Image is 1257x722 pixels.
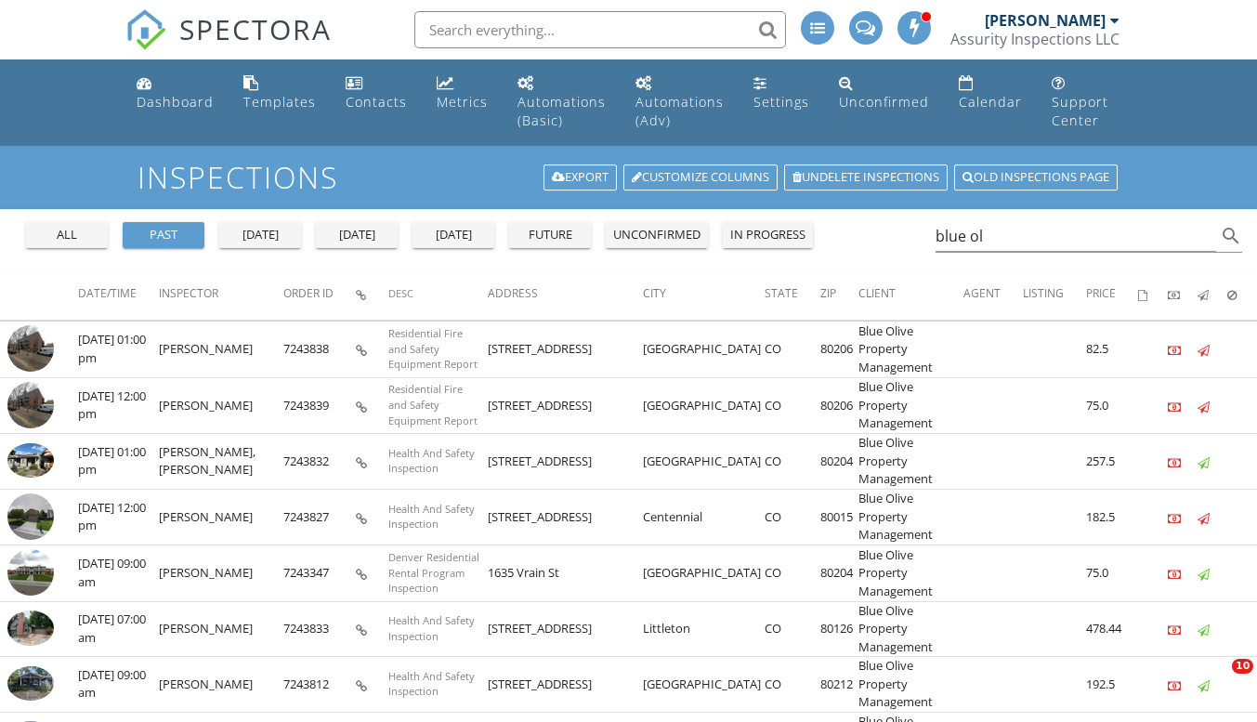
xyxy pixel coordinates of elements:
th: State: Not sorted. [765,269,820,321]
span: Address [488,285,538,301]
td: CO [765,377,820,434]
td: [PERSON_NAME] [159,489,283,545]
th: Order ID: Not sorted. [283,269,356,321]
a: Templates [236,67,323,120]
div: [DATE] [227,226,294,244]
div: Dashboard [137,93,214,111]
a: Metrics [429,67,495,120]
td: Blue Olive Property Management [858,489,964,545]
div: in progress [730,226,805,244]
span: Inspector [159,285,218,301]
td: [DATE] 01:00 pm [78,322,159,378]
td: 182.5 [1086,489,1138,545]
div: past [130,226,197,244]
th: Desc: Not sorted. [388,269,488,321]
td: 7243827 [283,489,356,545]
td: Blue Olive Property Management [858,377,964,434]
button: [DATE] [316,222,398,248]
td: 257.5 [1086,434,1138,490]
span: Health And Safety Inspection [388,502,475,532]
span: Residential Fire and Safety Equipment Report [388,382,478,427]
td: [DATE] 09:00 am [78,545,159,602]
td: Centennial [643,489,765,545]
span: Health And Safety Inspection [388,669,475,699]
div: Contacts [346,93,407,111]
td: Blue Olive Property Management [858,657,964,713]
td: 7243832 [283,434,356,490]
span: Denver Residential Rental Program Inspection [388,550,479,596]
td: [STREET_ADDRESS] [488,489,643,545]
td: [GEOGRAPHIC_DATA] [643,377,765,434]
td: 75.0 [1086,377,1138,434]
div: [PERSON_NAME] [985,11,1106,30]
th: Date/Time: Not sorted. [78,269,159,321]
td: [PERSON_NAME] [159,657,283,713]
td: 80204 [820,545,858,602]
div: Templates [243,93,316,111]
th: Listing: Not sorted. [1023,269,1086,321]
td: 80015 [820,489,858,545]
td: [STREET_ADDRESS] [488,322,643,378]
th: Agreements signed: Not sorted. [1138,269,1168,321]
button: in progress [723,222,813,248]
td: CO [765,434,820,490]
button: [DATE] [412,222,494,248]
td: 80126 [820,601,858,657]
td: CO [765,545,820,602]
h1: Inspections [137,161,1120,193]
a: Undelete inspections [784,164,948,190]
div: Settings [753,93,809,111]
img: streetview [7,325,54,372]
td: [STREET_ADDRESS] [488,657,643,713]
input: Search everything... [414,11,786,48]
span: Agent [963,285,1001,301]
a: Export [543,164,617,190]
th: Client: Not sorted. [858,269,964,321]
span: Date/Time [78,285,137,301]
td: 7243347 [283,545,356,602]
td: 80204 [820,434,858,490]
a: Settings [746,67,817,120]
td: 478.44 [1086,601,1138,657]
div: [DATE] [323,226,390,244]
a: Automations (Advanced) [628,67,731,138]
div: unconfirmed [613,226,701,244]
td: [STREET_ADDRESS] [488,601,643,657]
span: Price [1086,285,1116,301]
iframe: Intercom live chat [1194,659,1238,703]
img: streetview [7,382,54,428]
td: 80206 [820,322,858,378]
td: CO [765,489,820,545]
td: 80206 [820,377,858,434]
td: 1635 Vrain St [488,545,643,602]
button: [DATE] [219,222,301,248]
button: unconfirmed [606,222,708,248]
td: CO [765,322,820,378]
td: [PERSON_NAME] [159,322,283,378]
td: [GEOGRAPHIC_DATA] [643,434,765,490]
td: Blue Olive Property Management [858,322,964,378]
img: 9385936%2Fcover_photos%2FCQXIEF1NDn4qDeDaIp27%2Fsmall.jpg [7,666,54,702]
td: 7243812 [283,657,356,713]
th: Price: Not sorted. [1086,269,1138,321]
div: Automations (Adv) [635,93,724,129]
td: [GEOGRAPHIC_DATA] [643,657,765,713]
div: all [33,226,100,244]
a: Customize Columns [623,164,778,190]
th: Agent: Not sorted. [963,269,1023,321]
td: [DATE] 12:00 pm [78,377,159,434]
th: Canceled: Not sorted. [1227,269,1257,321]
img: streetview [7,493,54,540]
td: 7243839 [283,377,356,434]
td: [PERSON_NAME], [PERSON_NAME] [159,434,283,490]
td: [STREET_ADDRESS] [488,377,643,434]
span: Zip [820,285,836,301]
td: Littleton [643,601,765,657]
i: search [1220,225,1242,247]
a: Support Center [1044,67,1127,138]
td: [PERSON_NAME] [159,545,283,602]
span: Listing [1023,285,1064,301]
span: City [643,285,666,301]
span: Desc [388,286,413,300]
a: SPECTORA [125,25,332,64]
